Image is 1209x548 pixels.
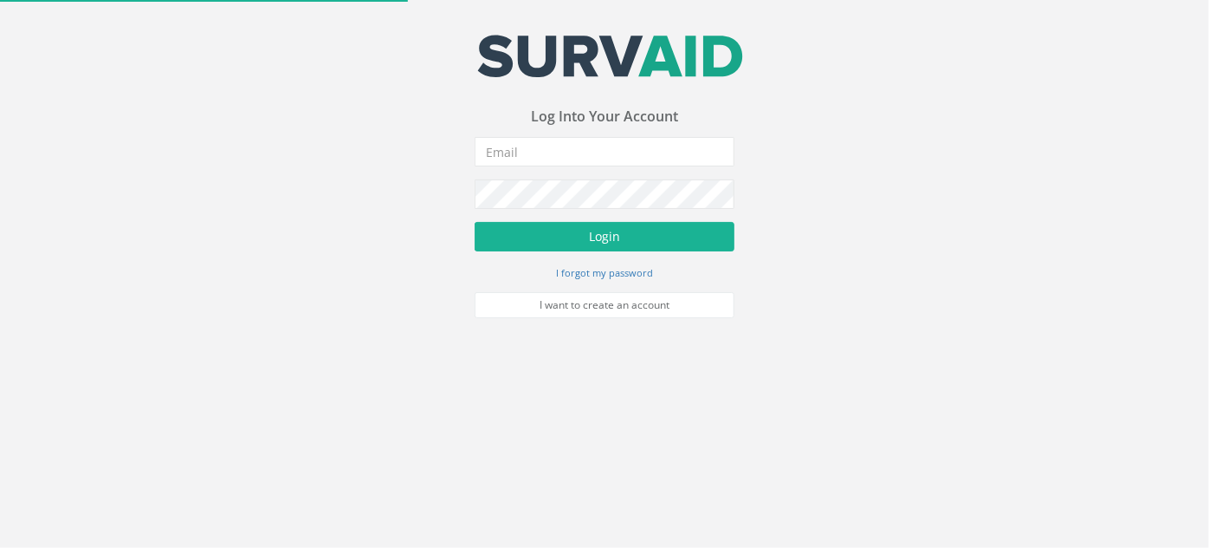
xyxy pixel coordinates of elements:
small: I forgot my password [556,266,653,279]
input: Email [475,137,734,166]
h3: Log Into Your Account [475,109,734,125]
a: I forgot my password [556,264,653,280]
a: I want to create an account [475,292,734,318]
button: Login [475,222,734,251]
